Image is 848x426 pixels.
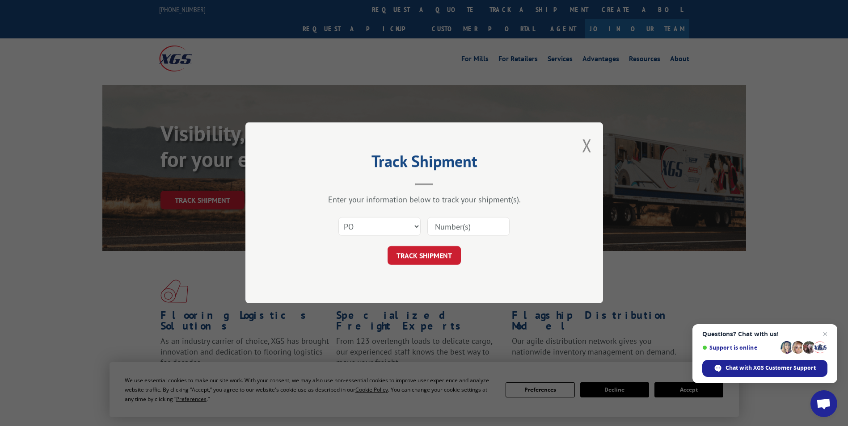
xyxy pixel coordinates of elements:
[702,360,827,377] div: Chat with XGS Customer Support
[582,134,592,157] button: Close modal
[290,155,558,172] h2: Track Shipment
[290,195,558,205] div: Enter your information below to track your shipment(s).
[702,344,777,351] span: Support is online
[726,364,816,372] span: Chat with XGS Customer Support
[702,330,827,338] span: Questions? Chat with us!
[427,217,510,236] input: Number(s)
[820,329,831,339] span: Close chat
[388,246,461,265] button: TRACK SHIPMENT
[810,390,837,417] div: Open chat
